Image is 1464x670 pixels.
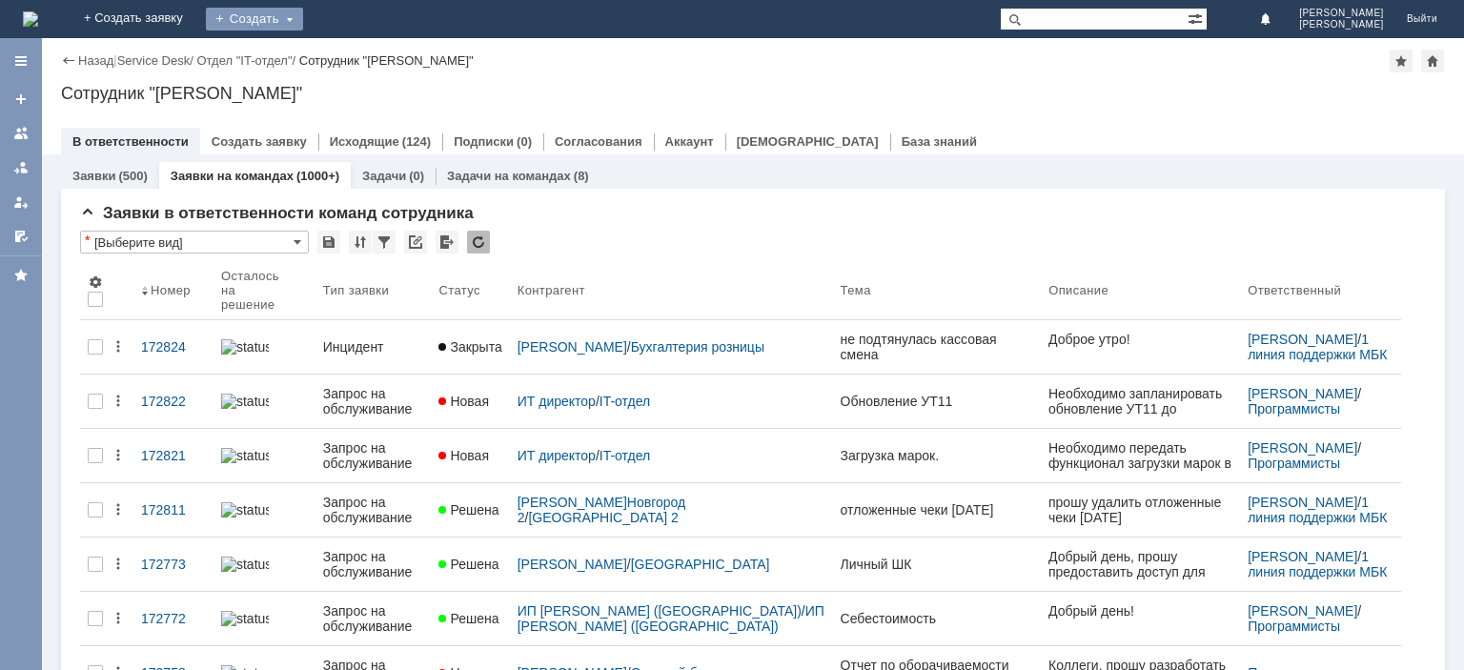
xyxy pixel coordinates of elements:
div: Запрос на обслуживание [323,386,424,416]
a: Заявки на командах [6,118,36,149]
div: Запрос на обслуживание [323,440,424,471]
a: Закрыта [431,328,509,366]
img: statusbar-100 (1).png [221,394,269,409]
a: IT-отдел [600,394,650,409]
div: / [518,448,825,463]
div: Добавить в избранное [1390,50,1413,72]
span: Настройки [88,274,103,290]
div: 172773 [141,557,206,572]
div: отложенные чеки [DATE] [841,502,1034,518]
a: Мои заявки [6,187,36,217]
a: [PERSON_NAME] [1248,440,1357,456]
a: Заявки [72,169,115,183]
div: Действия [111,611,126,626]
div: Фильтрация... [373,231,396,254]
a: Запрос на обслуживание [315,429,432,482]
th: Статус [431,261,509,320]
div: Настройки списка отличаются от сохраненных в виде [85,233,90,247]
div: Тип заявки [323,283,389,297]
div: Личный ШК [841,557,1034,572]
img: statusbar-100 (1).png [221,448,269,463]
a: Программисты [1248,456,1340,471]
a: Новая [431,437,509,475]
a: ИТ директор [518,448,596,463]
div: Создать [206,8,303,30]
span: от 01. [83,30,122,46]
a: Решена [431,599,509,638]
img: logo [23,11,38,27]
div: 172822 [141,394,206,409]
a: База знаний [902,134,977,149]
th: Контрагент [510,261,833,320]
a: Обновление УТ11 [833,382,1042,420]
a: Согласования [555,134,642,149]
a: Подписки [454,134,514,149]
div: / [1248,386,1393,416]
span: Заявки в ответственности команд сотрудника [80,204,474,222]
span: Расширенный поиск [1188,9,1207,27]
div: не подтянулась кассовая смена [841,332,1034,362]
a: Назад [78,53,113,68]
div: Ответственный [1248,283,1341,297]
div: Инцидент [323,339,424,355]
div: Действия [111,557,126,572]
a: Задачи [362,169,406,183]
a: Новая [431,382,509,420]
span: [PERSON_NAME] [1299,19,1384,30]
a: Инцидент [315,328,432,366]
div: Загрузка марок. [841,448,1034,463]
a: Программисты [1248,619,1340,634]
a: statusbar-100 (1).png [213,545,315,583]
div: Скопировать ссылку на список [404,231,427,254]
a: statusbar-100 (1).png [213,437,315,475]
a: В ответственности [72,134,189,149]
div: Тема [841,283,871,297]
th: Ответственный [1240,261,1401,320]
a: statusbar-100 (1).png [213,491,315,529]
div: Описание [1048,283,1109,297]
div: / [518,394,825,409]
div: Себестоимость [841,611,1034,626]
div: (0) [409,169,424,183]
a: Задачи на командах [447,169,571,183]
span: Решена [438,557,498,572]
div: Экспорт списка [436,231,458,254]
a: 172822 [133,382,213,420]
div: Сотрудник "[PERSON_NAME]" [299,53,474,68]
span: Решена [438,611,498,626]
a: Исходящие [330,134,399,149]
div: Запрос на обслуживание [323,495,424,525]
span: [PERSON_NAME] [1299,8,1384,19]
a: 172824 [133,328,213,366]
th: Тема [833,261,1042,320]
a: Личный ШК [833,545,1042,583]
a: Перейти на домашнюю страницу [23,11,38,27]
span: Закрыта [438,339,501,355]
a: Программисты [1248,401,1340,416]
a: 172811 [133,491,213,529]
span: Новая [438,394,489,409]
div: Действия [111,394,126,409]
a: [PERSON_NAME] [1248,549,1357,564]
a: 1 линия поддержки МБК [1248,332,1387,362]
img: statusbar-60 (1).png [221,611,269,626]
div: (8) [574,169,589,183]
a: ИП [PERSON_NAME] ([GEOGRAPHIC_DATA]) [518,603,802,619]
a: Загрузка марок. [833,437,1042,475]
div: / [117,53,197,68]
div: / [518,557,825,572]
a: Запрос на обслуживание [315,592,432,645]
th: Номер [133,261,213,320]
div: (1000+) [296,169,339,183]
img: statusbar-100 (1).png [221,557,269,572]
a: Запрос на обслуживание [315,483,432,537]
div: / [518,603,825,634]
a: отложенные чеки [DATE] [833,491,1042,529]
div: 172821 [141,448,206,463]
a: [PERSON_NAME] [518,557,627,572]
a: [PERSON_NAME]Новгород 2 [518,495,689,525]
div: / [196,53,298,68]
a: Бухгалтерия розницы [631,339,764,355]
a: Заявки на командах [171,169,294,183]
div: Обновлять список [467,231,490,254]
